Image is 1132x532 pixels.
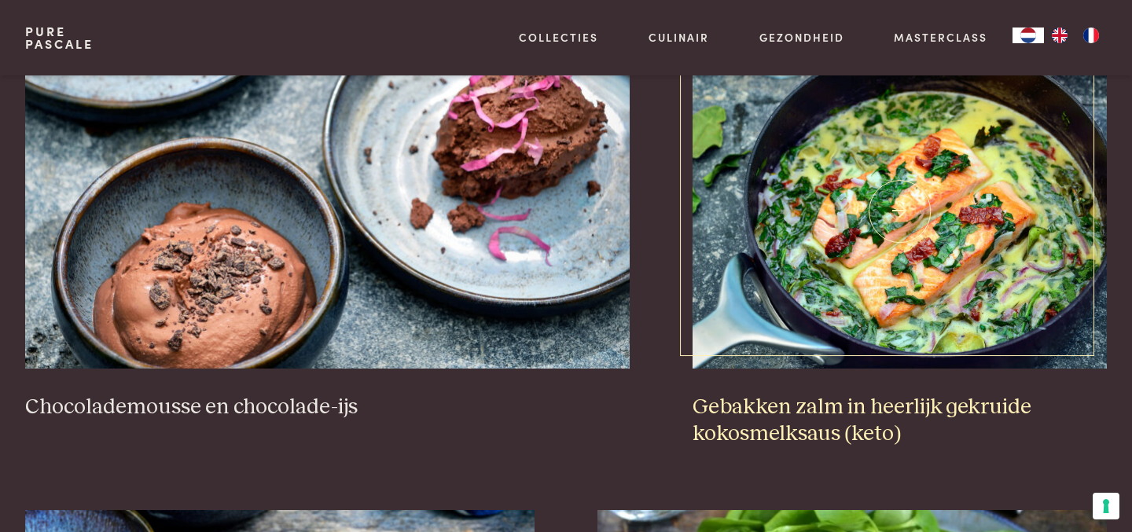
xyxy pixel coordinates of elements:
[25,394,630,421] h3: Chocolademousse en chocolade-ijs
[1044,28,1075,43] a: EN
[759,29,844,46] a: Gezondheid
[25,25,94,50] a: PurePascale
[25,54,630,369] img: Chocolademousse en chocolade-ijs
[1013,28,1107,43] aside: Language selected: Nederlands
[1013,28,1044,43] div: Language
[693,54,1107,448] a: Gebakken zalm in heerlijk gekruide kokosmelksaus (keto) Gebakken zalm in heerlijk gekruide kokosm...
[25,54,630,420] a: Chocolademousse en chocolade-ijs Chocolademousse en chocolade-ijs
[693,394,1107,448] h3: Gebakken zalm in heerlijk gekruide kokosmelksaus (keto)
[649,29,709,46] a: Culinair
[519,29,598,46] a: Collecties
[894,29,987,46] a: Masterclass
[1013,28,1044,43] a: NL
[693,54,1107,369] img: Gebakken zalm in heerlijk gekruide kokosmelksaus (keto)
[1075,28,1107,43] a: FR
[1093,493,1119,519] button: Uw voorkeuren voor toestemming voor trackingtechnologieën
[1044,28,1107,43] ul: Language list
